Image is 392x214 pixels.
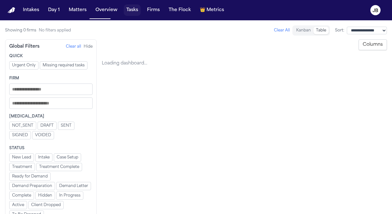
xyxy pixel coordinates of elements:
span: Client Dropped [31,203,61,208]
button: Complete [9,191,34,200]
span: Demand Preparation [12,184,52,189]
span: SENT [61,123,72,128]
span: Ready for Demand [12,174,48,179]
span: Intake [38,155,50,160]
button: Overview [93,4,120,16]
button: Demand Preparation [9,182,55,190]
span: Demand Letter [59,184,88,189]
button: SIGNED [9,131,31,139]
span: Missing required tasks [43,63,85,68]
button: NOT_SENT [9,122,36,130]
button: Kanban [294,27,313,34]
button: Case Setup [54,153,81,162]
span: New Lead [12,155,31,160]
button: Ready for Demand [9,172,51,181]
span: Sort: [335,28,344,33]
span: Showing 0 firms [5,28,36,33]
button: Demand Letter [56,182,91,190]
button: Matters [66,4,89,16]
button: Tasks [124,4,141,16]
div: [MEDICAL_DATA] [9,114,93,119]
span: In Progress [59,193,80,198]
button: Firms [144,4,162,16]
div: Quick [9,54,93,59]
button: SENT [58,122,74,130]
button: Day 1 [45,4,62,16]
button: Intake [35,153,52,162]
button: crownMetrics [197,4,227,16]
button: New Lead [9,153,34,162]
button: Urgent Only [9,61,38,70]
button: Missing required tasks [40,61,87,70]
button: Clear All [274,28,290,33]
div: Global Filters [9,43,39,50]
a: Home [8,7,15,13]
span: SIGNED [12,133,28,138]
img: Finch Logo [8,7,15,13]
span: DRAFT [40,123,54,128]
button: Hide [84,44,93,49]
button: Treatment [9,163,35,171]
select: Sort [347,27,387,34]
span: Complete [12,193,31,198]
span: Active [12,203,24,208]
span: Case Setup [57,155,78,160]
span: No filters applied [39,28,71,33]
span: Treatment [12,164,32,170]
button: Columns [359,39,387,50]
button: Treatment Complete [36,163,82,171]
div: Status [9,146,93,151]
span: Treatment Complete [39,164,79,170]
span: Hidden [38,193,52,198]
button: Intakes [20,4,42,16]
button: The Flock [166,4,193,16]
div: Loading dashboard… [102,60,387,67]
span: Urgent Only [12,63,36,68]
span: NOT_SENT [12,123,33,128]
button: Active [9,201,27,209]
button: In Progress [56,191,83,200]
button: Client Dropped [28,201,64,209]
button: VOIDED [32,131,54,139]
div: Firm [9,76,93,81]
button: Table [313,27,329,34]
button: Clear all [66,44,81,49]
button: DRAFT [38,122,57,130]
button: Hidden [35,191,55,200]
span: VOIDED [35,133,51,138]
